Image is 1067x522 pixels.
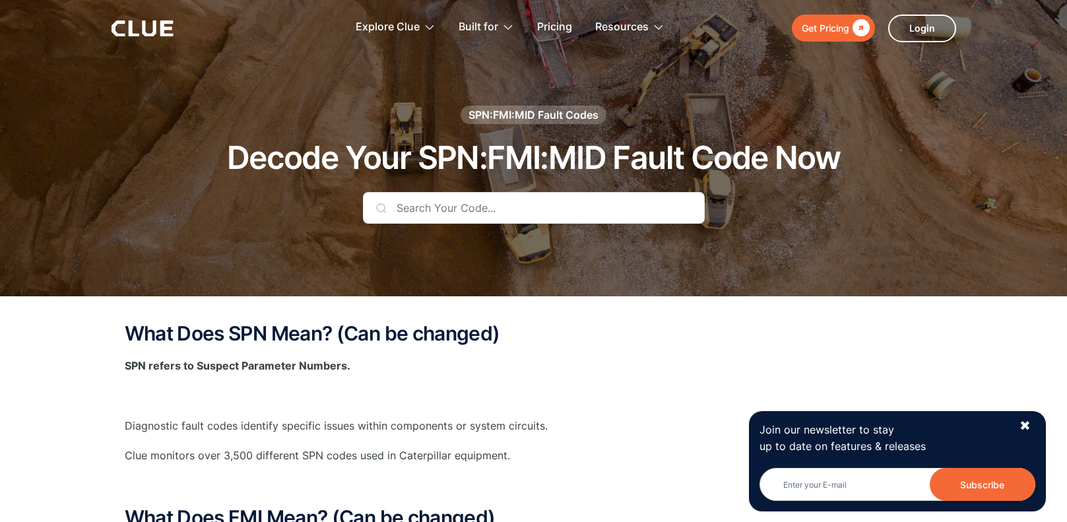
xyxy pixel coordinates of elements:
a: Pricing [537,7,572,48]
div: ✖ [1019,418,1031,434]
div:  [849,20,870,36]
input: Enter your E-mail [760,468,1035,501]
div: Built for [459,7,498,48]
form: Newsletter [760,468,1035,501]
a: Get Pricing [792,15,875,42]
h1: Decode Your SPN:FMI:MID Fault Code Now [227,141,840,176]
div: Resources [595,7,649,48]
input: Subscribe [930,468,1035,501]
div: Get Pricing [802,20,849,36]
div: Explore Clue [356,7,436,48]
p: Diagnostic fault codes identify specific issues within components or system circuits. [125,418,943,434]
input: Search Your Code... [363,192,705,224]
div: SPN:FMI:MID Fault Codes [469,108,598,122]
div: Resources [595,7,664,48]
strong: SPN refers to Suspect Parameter Numbers. [125,359,350,372]
h2: What Does SPN Mean? (Can be changed) [125,323,943,344]
p: ‍ [125,387,943,404]
a: Login [888,15,956,42]
div: Built for [459,7,514,48]
p: ‍ [125,477,943,494]
p: Join our newsletter to stay up to date on features & releases [760,422,1008,455]
div: Explore Clue [356,7,420,48]
p: Clue monitors over 3,500 different SPN codes used in Caterpillar equipment. [125,447,943,464]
